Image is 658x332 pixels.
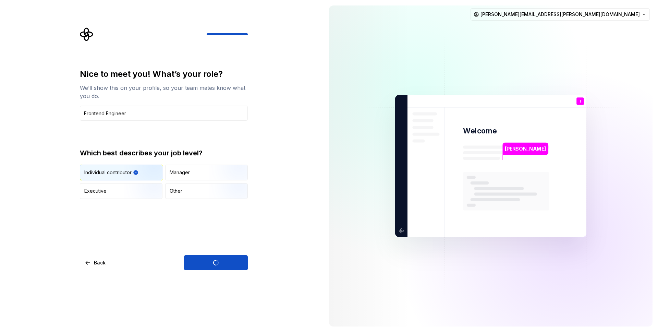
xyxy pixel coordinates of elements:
[463,126,497,136] p: Welcome
[480,11,640,18] span: [PERSON_NAME][EMAIL_ADDRESS][PERSON_NAME][DOMAIN_NAME]
[170,169,190,176] div: Manager
[84,169,132,176] div: Individual contributor
[471,8,650,21] button: [PERSON_NAME][EMAIL_ADDRESS][PERSON_NAME][DOMAIN_NAME]
[84,188,107,194] div: Executive
[580,99,581,103] p: I
[80,69,248,80] div: Nice to meet you! What’s your role?
[170,188,182,194] div: Other
[80,148,248,158] div: Which best describes your job level?
[80,106,248,121] input: Job title
[80,27,94,41] svg: Supernova Logo
[505,145,546,153] p: [PERSON_NAME]
[80,84,248,100] div: We’ll show this on your profile, so your team mates know what you do.
[94,259,106,266] span: Back
[80,255,111,270] button: Back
